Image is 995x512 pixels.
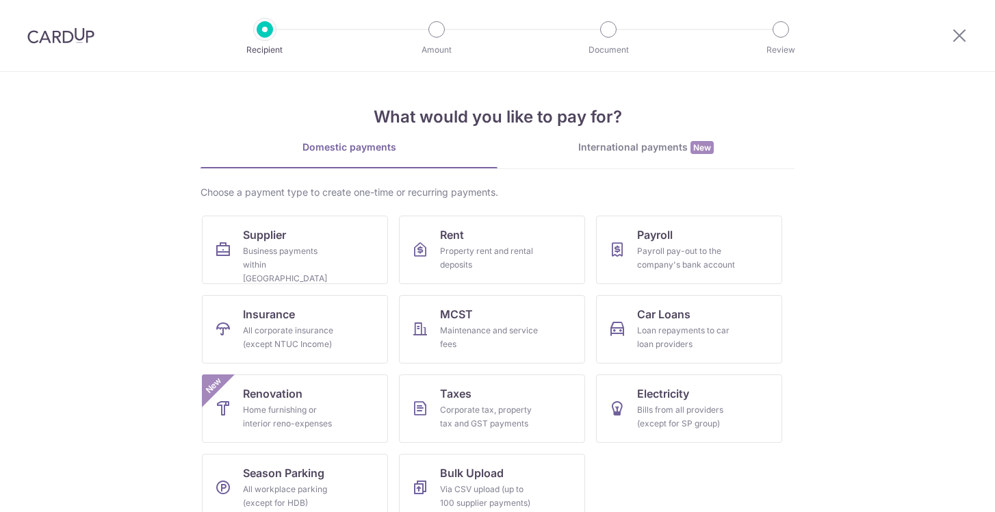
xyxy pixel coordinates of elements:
[201,105,794,129] h4: What would you like to pay for?
[203,374,225,397] span: New
[202,374,388,443] a: RenovationHome furnishing or interior reno-expensesNew
[440,465,504,481] span: Bulk Upload
[730,43,831,57] p: Review
[202,216,388,284] a: SupplierBusiness payments within [GEOGRAPHIC_DATA]
[202,295,388,363] a: InsuranceAll corporate insurance (except NTUC Income)
[558,43,659,57] p: Document
[440,306,473,322] span: MCST
[637,244,736,272] div: Payroll pay-out to the company's bank account
[596,295,782,363] a: Car LoansLoan repayments to car loan providers
[399,374,585,443] a: TaxesCorporate tax, property tax and GST payments
[440,483,539,510] div: Via CSV upload (up to 100 supplier payments)
[399,216,585,284] a: RentProperty rent and rental deposits
[637,324,736,351] div: Loan repayments to car loan providers
[440,227,464,243] span: Rent
[201,140,497,154] div: Domestic payments
[596,374,782,443] a: ElectricityBills from all providers (except for SP group)
[27,27,94,44] img: CardUp
[201,185,794,199] div: Choose a payment type to create one-time or recurring payments.
[637,403,736,431] div: Bills from all providers (except for SP group)
[214,43,315,57] p: Recipient
[243,385,302,402] span: Renovation
[243,244,341,285] div: Business payments within [GEOGRAPHIC_DATA]
[440,244,539,272] div: Property rent and rental deposits
[440,385,471,402] span: Taxes
[440,324,539,351] div: Maintenance and service fees
[243,403,341,431] div: Home furnishing or interior reno-expenses
[637,306,690,322] span: Car Loans
[440,403,539,431] div: Corporate tax, property tax and GST payments
[596,216,782,284] a: PayrollPayroll pay-out to the company's bank account
[386,43,487,57] p: Amount
[243,227,286,243] span: Supplier
[497,140,794,155] div: International payments
[243,306,295,322] span: Insurance
[399,295,585,363] a: MCSTMaintenance and service fees
[690,141,714,154] span: New
[637,227,673,243] span: Payroll
[243,483,341,510] div: All workplace parking (except for HDB)
[637,385,689,402] span: Electricity
[243,465,324,481] span: Season Parking
[243,324,341,351] div: All corporate insurance (except NTUC Income)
